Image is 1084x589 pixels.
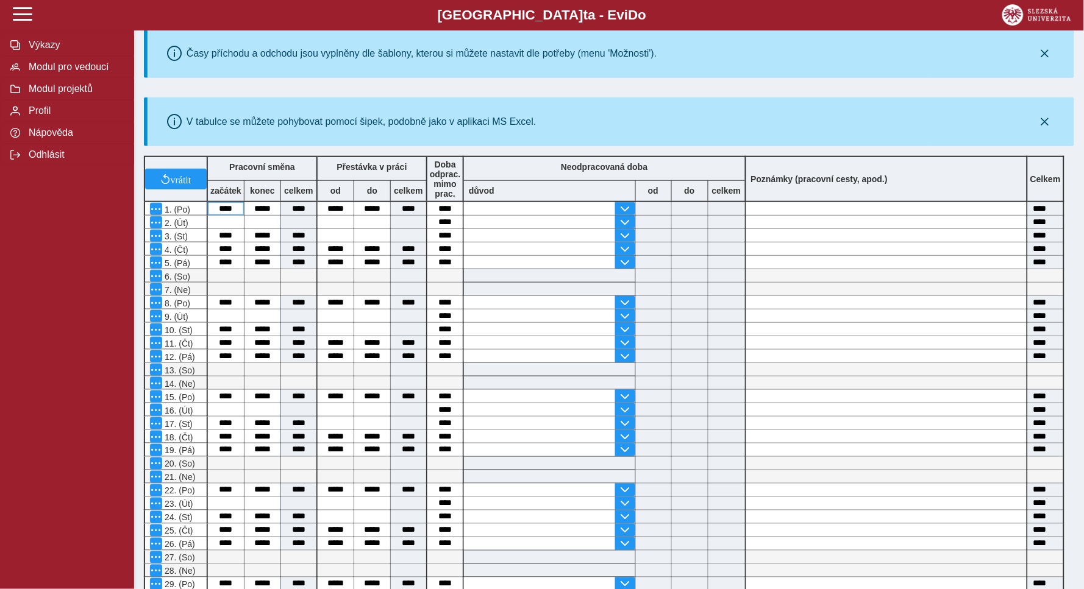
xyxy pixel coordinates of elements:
span: 17. (St) [162,419,193,429]
button: Menu [150,551,162,563]
b: Pracovní směna [229,162,294,172]
span: 18. (Čt) [162,432,193,442]
b: Poznámky (pracovní cesty, apod.) [746,174,893,184]
span: 16. (Út) [162,406,193,415]
span: 26. (Pá) [162,540,195,549]
span: 10. (St) [162,325,193,335]
b: začátek [208,186,244,196]
span: 13. (So) [162,365,195,375]
span: 20. (So) [162,459,195,469]
span: 2. (Út) [162,218,188,228]
span: 15. (Po) [162,392,195,402]
span: 27. (So) [162,553,195,563]
button: Menu [150,310,162,322]
span: Výkazy [25,40,124,51]
button: Menu [150,323,162,336]
span: Modul pro vedoucí [25,62,124,72]
button: Menu [150,444,162,456]
span: 6. (So) [162,272,190,281]
span: 7. (Ne) [162,285,191,295]
button: Menu [150,350,162,362]
button: Menu [150,377,162,389]
span: 19. (Pá) [162,446,195,456]
div: V tabulce se můžete pohybovat pomocí šipek, podobně jako v aplikaci MS Excel. [187,116,537,127]
span: 21. (Ne) [162,473,196,482]
button: Menu [150,243,162,255]
span: 22. (Po) [162,486,195,496]
b: Doba odprac. mimo prac. [430,160,461,199]
button: Menu [150,524,162,537]
b: důvod [469,186,494,196]
b: celkem [281,186,316,196]
span: 9. (Út) [162,312,188,322]
button: Menu [150,457,162,470]
span: 4. (Čt) [162,245,188,255]
span: Nápověda [25,127,124,138]
img: logo_web_su.png [1002,4,1071,26]
span: D [628,7,638,23]
button: Menu [150,270,162,282]
button: Menu [150,390,162,403]
span: vrátit [171,174,191,184]
span: 14. (Ne) [162,379,196,389]
button: Menu [150,431,162,443]
button: Menu [150,256,162,269]
span: Profil [25,105,124,116]
button: Menu [150,498,162,510]
button: Menu [150,404,162,416]
span: 1. (Po) [162,205,190,214]
button: Menu [150,364,162,376]
button: Menu [150,337,162,349]
span: 25. (Čt) [162,526,193,536]
button: Menu [150,417,162,429]
b: od [318,186,354,196]
b: celkem [708,186,745,196]
button: Menu [150,203,162,215]
span: o [638,7,647,23]
span: 5. (Pá) [162,258,190,268]
span: 8. (Po) [162,298,190,308]
span: 28. (Ne) [162,566,196,576]
b: do [672,186,708,196]
button: Menu [150,471,162,483]
span: 12. (Pá) [162,352,195,362]
b: Celkem [1030,174,1061,184]
button: Menu [150,283,162,295]
b: konec [244,186,280,196]
button: Menu [150,216,162,228]
button: Menu [150,565,162,577]
span: 24. (St) [162,513,193,523]
span: Odhlásit [25,149,124,160]
b: Přestávka v práci [337,162,407,172]
b: do [354,186,390,196]
button: Menu [150,511,162,523]
span: 23. (Út) [162,499,193,509]
span: 11. (Čt) [162,339,193,348]
div: Časy příchodu a odchodu jsou vyplněny dle šablony, kterou si můžete nastavit dle potřeby (menu 'M... [187,48,657,59]
b: celkem [391,186,426,196]
span: Modul projektů [25,83,124,94]
span: t [583,7,588,23]
b: [GEOGRAPHIC_DATA] a - Evi [37,7,1047,23]
button: Menu [150,484,162,496]
button: Menu [150,297,162,309]
button: Menu [150,538,162,550]
span: 3. (St) [162,231,188,241]
b: od [636,186,671,196]
button: Menu [150,230,162,242]
b: Neodpracovaná doba [561,162,647,172]
button: vrátit [145,169,207,189]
